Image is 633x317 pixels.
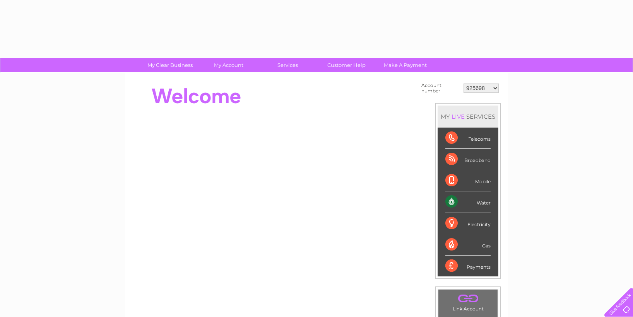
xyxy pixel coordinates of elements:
td: Account number [419,81,462,95]
div: Payments [445,256,491,276]
div: Electricity [445,213,491,234]
td: Link Account [438,289,498,314]
div: Telecoms [445,128,491,149]
div: Broadband [445,149,491,170]
a: Make A Payment [373,58,437,72]
a: My Account [197,58,261,72]
a: Services [256,58,320,72]
a: Customer Help [315,58,378,72]
div: Gas [445,234,491,256]
div: Water [445,191,491,213]
a: . [440,291,496,305]
a: My Clear Business [138,58,202,72]
div: Mobile [445,170,491,191]
div: LIVE [450,113,466,120]
div: MY SERVICES [438,106,498,128]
